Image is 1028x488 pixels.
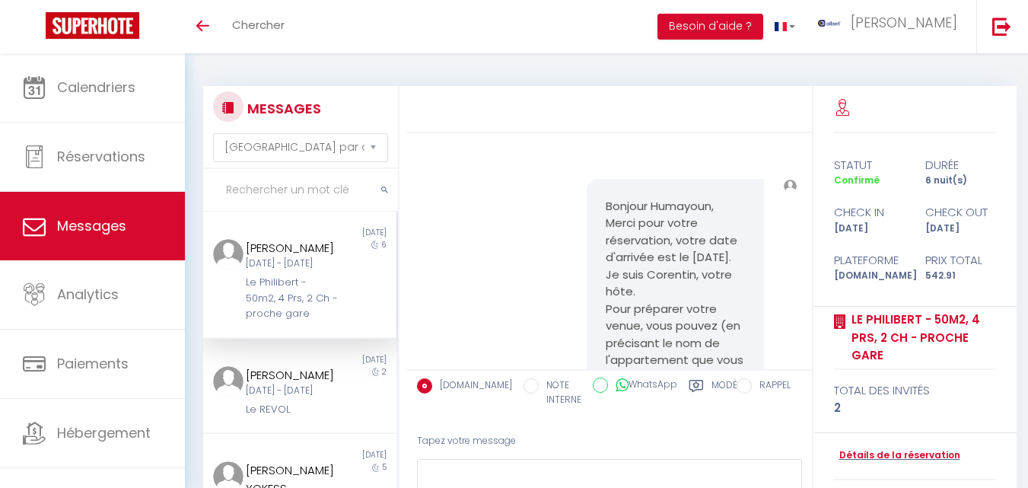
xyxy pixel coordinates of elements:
a: Le Philibert - 50m2, 4 Prs, 2 Ch - proche gare [846,311,997,365]
span: 2 [382,366,387,378]
h3: MESSAGES [243,91,321,126]
img: ... [213,366,243,397]
span: 5 [382,461,387,473]
div: [DATE] [823,222,915,236]
div: Plateforme [823,251,915,270]
div: [PERSON_NAME] [246,366,339,384]
span: Confirmé [834,174,880,187]
img: logout [992,17,1011,36]
img: ... [784,180,797,193]
div: statut [823,156,915,174]
div: [DATE] [300,449,396,461]
span: Chercher [232,17,285,33]
div: Prix total [915,251,1006,270]
div: [DATE] - [DATE] [246,384,339,398]
div: 6 nuit(s) [915,174,1006,188]
span: Hébergement [57,423,151,442]
label: RAPPEL [752,378,791,395]
span: 6 [381,239,387,250]
div: Tapez votre message [417,423,802,460]
img: Super Booking [46,12,139,39]
p: Je suis Corentin, votre hôte. [606,266,745,301]
a: Détails de la réservation [834,448,960,463]
span: [PERSON_NAME] [851,13,957,32]
div: durée [915,156,1006,174]
button: Besoin d'aide ? [657,14,763,40]
div: [DATE] [300,227,396,239]
label: [DOMAIN_NAME] [432,378,512,395]
p: Pour préparer votre venue, vous pouvez (en précisant le nom de l'appartement que vous avez réserv... [606,301,745,455]
p: Merci pour votre réservation, votre date d'arrivée est le [DATE]. [606,215,745,266]
div: [DATE] - [DATE] [246,257,339,271]
div: Le Philibert - 50m2, 4 Prs, 2 Ch - proche gare [246,275,339,321]
img: ... [213,239,243,270]
label: Modèles [711,378,752,410]
span: Calendriers [57,78,135,97]
input: Rechercher un mot clé [203,169,398,212]
label: NOTE INTERNE [539,378,581,407]
span: Analytics [57,285,119,304]
img: ... [818,20,841,27]
div: [DATE] [300,354,396,366]
p: Bonjour Humayoun, [606,198,745,215]
div: 2 [834,399,997,417]
div: [PERSON_NAME] [246,239,339,257]
span: Paiements [57,354,129,373]
span: Réservations [57,147,145,166]
div: Le REVOL [246,402,339,417]
div: check in [823,203,915,222]
div: 542.91 [915,269,1006,283]
div: [DATE] [915,222,1006,236]
label: WhatsApp [608,378,677,394]
div: total des invités [834,381,997,400]
div: [DOMAIN_NAME] [823,269,915,283]
span: Messages [57,216,126,235]
div: check out [915,203,1006,222]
